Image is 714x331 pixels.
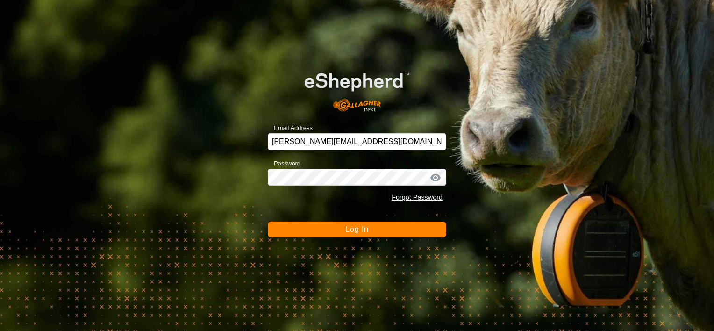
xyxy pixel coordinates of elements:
[268,133,446,150] input: Email Address
[268,159,300,168] label: Password
[268,222,446,237] button: Log In
[286,58,428,119] img: E-shepherd Logo
[345,225,368,233] span: Log In
[268,123,313,133] label: Email Address
[392,194,443,201] a: Forgot Password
